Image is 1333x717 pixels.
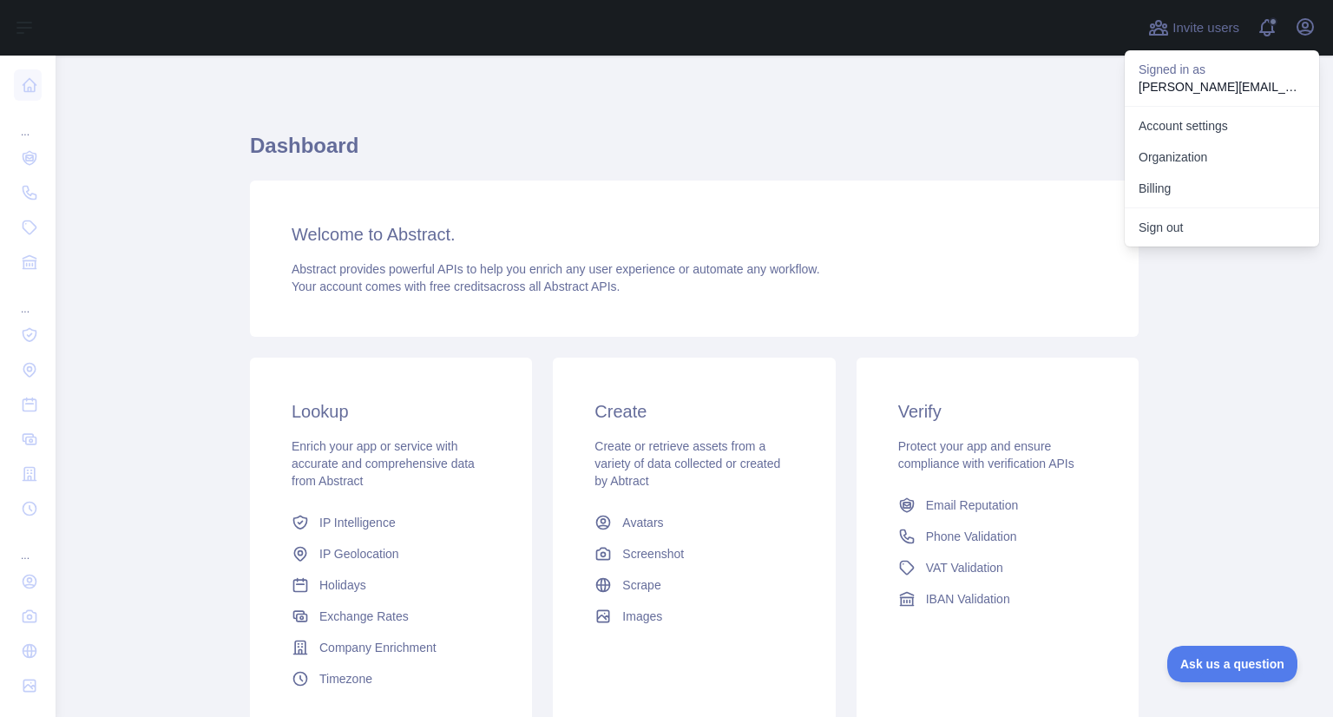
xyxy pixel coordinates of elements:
span: Email Reputation [926,497,1019,514]
a: Email Reputation [891,490,1104,521]
a: IP Geolocation [285,538,497,569]
iframe: Toggle Customer Support [1167,646,1298,682]
button: Invite users [1145,14,1243,42]
h3: Create [594,399,793,424]
div: ... [14,281,42,316]
h3: Verify [898,399,1097,424]
span: Timezone [319,670,372,687]
a: Phone Validation [891,521,1104,552]
span: Avatars [622,514,663,531]
span: Company Enrichment [319,639,437,656]
span: VAT Validation [926,559,1003,576]
a: Timezone [285,663,497,694]
a: Exchange Rates [285,601,497,632]
a: Holidays [285,569,497,601]
a: Avatars [588,507,800,538]
span: free credits [430,280,489,293]
a: Organization [1125,141,1319,173]
span: Screenshot [622,545,684,562]
div: ... [14,528,42,562]
span: Abstract provides powerful APIs to help you enrich any user experience or automate any workflow. [292,262,820,276]
span: IP Geolocation [319,545,399,562]
a: Screenshot [588,538,800,569]
div: ... [14,104,42,139]
span: Holidays [319,576,366,594]
span: Create or retrieve assets from a variety of data collected or created by Abtract [594,439,780,488]
span: IP Intelligence [319,514,396,531]
a: Company Enrichment [285,632,497,663]
span: Invite users [1172,18,1239,38]
span: Exchange Rates [319,608,409,625]
a: IBAN Validation [891,583,1104,615]
a: IP Intelligence [285,507,497,538]
h3: Welcome to Abstract. [292,222,1097,247]
span: Images [622,608,662,625]
span: Protect your app and ensure compliance with verification APIs [898,439,1074,470]
p: Signed in as [1139,61,1305,78]
span: Phone Validation [926,528,1017,545]
a: Scrape [588,569,800,601]
p: [PERSON_NAME][EMAIL_ADDRESS][DOMAIN_NAME] [1139,78,1305,95]
span: Enrich your app or service with accurate and comprehensive data from Abstract [292,439,475,488]
a: Account settings [1125,110,1319,141]
span: IBAN Validation [926,590,1010,608]
span: Your account comes with across all Abstract APIs. [292,280,620,293]
span: Scrape [622,576,660,594]
a: VAT Validation [891,552,1104,583]
a: Images [588,601,800,632]
button: Sign out [1125,212,1319,243]
button: Billing [1125,173,1319,204]
h1: Dashboard [250,132,1139,174]
h3: Lookup [292,399,490,424]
